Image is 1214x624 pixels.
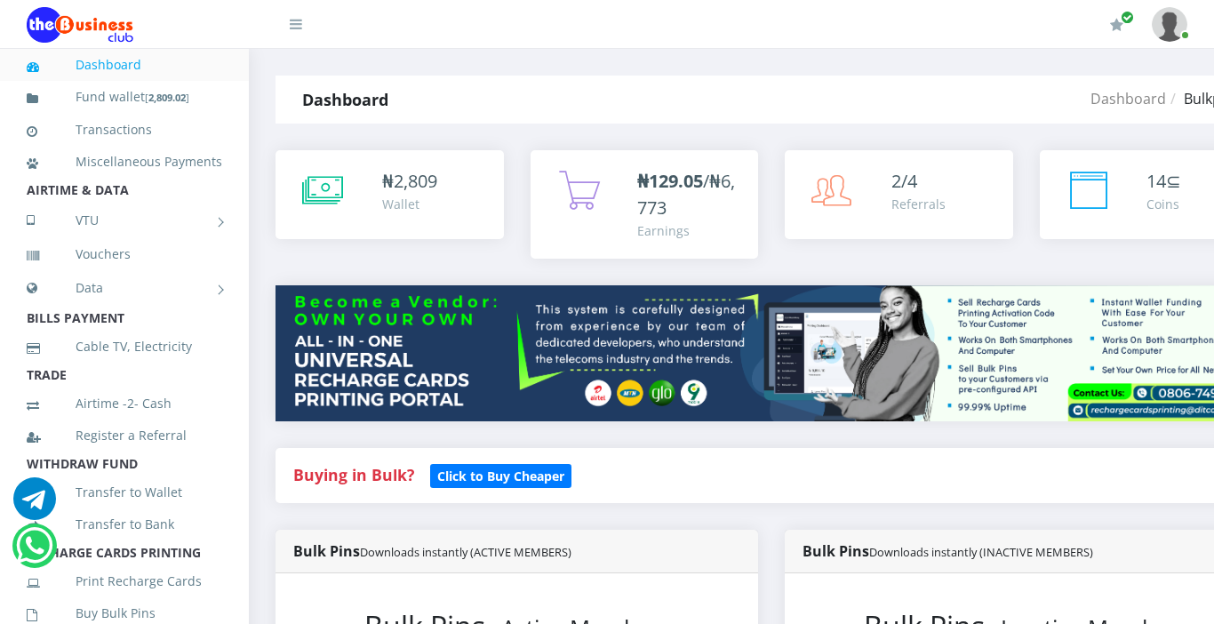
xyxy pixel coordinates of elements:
[891,169,917,193] span: 2/4
[145,91,189,104] small: [ ]
[27,76,222,118] a: Fund wallet[2,809.02]
[27,383,222,424] a: Airtime -2- Cash
[1121,11,1134,24] span: Renew/Upgrade Subscription
[531,150,759,259] a: ₦129.05/₦6,773 Earnings
[1146,168,1181,195] div: ⊆
[27,561,222,602] a: Print Recharge Cards
[430,464,571,485] a: Click to Buy Cheaper
[382,195,437,213] div: Wallet
[637,169,735,220] span: /₦6,773
[16,538,52,567] a: Chat for support
[637,169,703,193] b: ₦129.05
[293,464,414,485] strong: Buying in Bulk?
[1110,18,1123,32] i: Renew/Upgrade Subscription
[437,468,564,484] b: Click to Buy Cheaper
[891,195,946,213] div: Referrals
[27,198,222,243] a: VTU
[1152,7,1187,42] img: User
[1146,169,1166,193] span: 14
[394,169,437,193] span: 2,809
[276,150,504,239] a: ₦2,809 Wallet
[27,234,222,275] a: Vouchers
[360,544,571,560] small: Downloads instantly (ACTIVE MEMBERS)
[1146,195,1181,213] div: Coins
[803,541,1093,561] strong: Bulk Pins
[869,544,1093,560] small: Downloads instantly (INACTIVE MEMBERS)
[27,44,222,85] a: Dashboard
[27,326,222,367] a: Cable TV, Electricity
[302,89,388,110] strong: Dashboard
[27,472,222,513] a: Transfer to Wallet
[27,141,222,182] a: Miscellaneous Payments
[785,150,1013,239] a: 2/4 Referrals
[27,266,222,310] a: Data
[27,7,133,43] img: Logo
[13,491,56,520] a: Chat for support
[637,221,741,240] div: Earnings
[27,504,222,545] a: Transfer to Bank
[148,91,186,104] b: 2,809.02
[1090,89,1166,108] a: Dashboard
[27,109,222,150] a: Transactions
[382,168,437,195] div: ₦
[293,541,571,561] strong: Bulk Pins
[27,415,222,456] a: Register a Referral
